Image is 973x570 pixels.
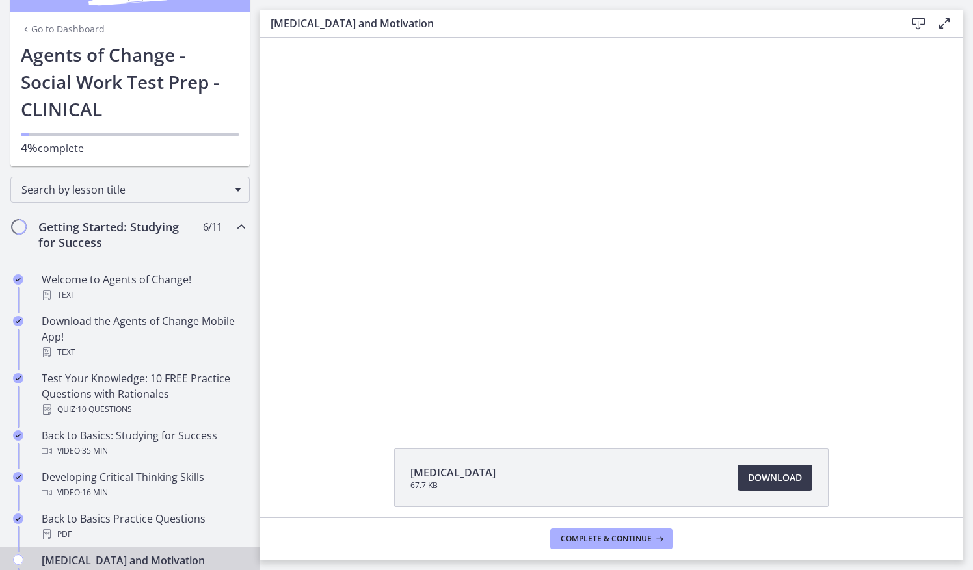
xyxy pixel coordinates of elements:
[42,443,245,459] div: Video
[42,313,245,360] div: Download the Agents of Change Mobile App!
[42,511,245,542] div: Back to Basics Practice Questions
[21,41,239,123] h1: Agents of Change - Social Work Test Prep - CLINICAL
[10,177,250,203] div: Search by lesson title
[550,528,673,549] button: Complete & continue
[42,428,245,459] div: Back to Basics: Studying for Success
[42,469,245,500] div: Developing Critical Thinking Skills
[42,287,245,303] div: Text
[42,526,245,542] div: PDF
[271,16,885,31] h3: [MEDICAL_DATA] and Motivation
[80,485,108,500] span: · 16 min
[42,272,245,303] div: Welcome to Agents of Change!
[13,430,23,441] i: Completed
[410,465,496,480] span: [MEDICAL_DATA]
[203,219,222,235] span: 6 / 11
[42,370,245,417] div: Test Your Knowledge: 10 FREE Practice Questions with Rationales
[260,38,963,419] iframe: Video Lesson
[748,470,802,486] span: Download
[21,140,38,155] span: 4%
[13,274,23,285] i: Completed
[13,472,23,482] i: Completed
[13,316,23,326] i: Completed
[80,443,108,459] span: · 35 min
[21,23,105,36] a: Go to Dashboard
[75,402,132,417] span: · 10 Questions
[410,480,496,491] span: 67.7 KB
[42,485,245,500] div: Video
[38,219,197,250] h2: Getting Started: Studying for Success
[21,183,228,197] span: Search by lesson title
[42,402,245,417] div: Quiz
[21,140,239,156] p: complete
[561,534,652,544] span: Complete & continue
[13,513,23,524] i: Completed
[738,465,812,491] a: Download
[13,373,23,383] i: Completed
[42,344,245,360] div: Text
